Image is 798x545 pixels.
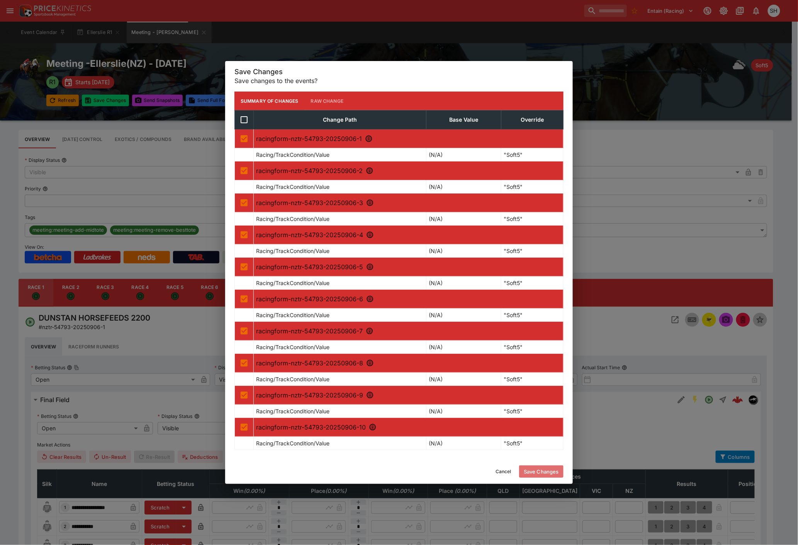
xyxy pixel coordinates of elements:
p: racingform-nztr-54793-20250906-5 [256,262,561,272]
td: (N/A) [426,180,501,194]
p: racingform-nztr-54793-20250906-3 [256,198,561,207]
th: Change Path [254,110,426,129]
p: racingform-nztr-54793-20250906-7 [256,326,561,336]
p: racingform-nztr-54793-20250906-2 [256,166,561,175]
p: Racing/TrackCondition/Value [256,311,329,319]
button: Raw Change [305,92,350,110]
button: Summary of Changes [234,92,305,110]
td: (N/A) [426,373,501,386]
td: (N/A) [426,277,501,290]
svg: R7 - GOLD TRAIL STAKES [366,327,374,335]
p: racingform-nztr-54793-20250906-9 [256,390,561,400]
p: racingform-nztr-54793-20250906-8 [256,358,561,368]
td: "Soft5" [501,277,564,290]
p: Racing/TrackCondition/Value [256,151,329,159]
td: (N/A) [426,148,501,161]
svg: R3 - JOIN TAB RACING CLUB 1600 [366,199,374,207]
h5: Save Changes [234,67,564,76]
p: racingform-nztr-54793-20250906-6 [256,294,561,304]
svg: R6 - SIR COLIN MEADS TROPHY [366,295,374,303]
p: Racing/TrackCondition/Value [256,439,329,447]
td: (N/A) [426,341,501,354]
td: "Soft5" [501,309,564,322]
p: Racing/TrackCondition/Value [256,343,329,351]
td: (N/A) [426,405,501,418]
svg: R5 - RICH HILL STUD 1200 [366,263,374,271]
td: "Soft5" [501,148,564,161]
button: Save Changes [519,465,564,478]
td: "Soft5" [501,180,564,194]
button: Cancel [491,465,516,478]
td: "Soft5" [501,212,564,226]
p: racingform-nztr-54793-20250906-10 [256,423,561,432]
p: Racing/TrackCondition/Value [256,247,329,255]
p: Racing/TrackCondition/Value [256,279,329,287]
td: (N/A) [426,309,501,322]
p: racingform-nztr-54793-20250906-4 [256,230,561,239]
p: Racing/TrackCondition/Value [256,375,329,383]
td: (N/A) [426,212,501,226]
th: Override [501,110,564,129]
svg: R1 - DUNSTAN HORSEFEEDS 2200 [365,135,373,143]
p: racingform-nztr-54793-20250906-1 [256,134,561,143]
td: "Soft5" [501,341,564,354]
svg: R10 - HORIZON BY SKYCITY 1600 [369,423,377,431]
svg: R4 - SISTEMA 1100 [366,231,374,239]
p: Racing/TrackCondition/Value [256,215,329,223]
svg: R8 - KINGMAKERS SYNDICATION 1300 [366,359,374,367]
svg: R2 - YOURRIDE 2200 [366,167,374,175]
p: Save changes to the events? [234,76,564,85]
td: (N/A) [426,244,501,258]
td: "Soft5" [501,405,564,418]
th: Base Value [426,110,501,129]
svg: R9 - PROISIR PLATE [366,391,374,399]
td: "Soft5" [501,373,564,386]
td: (N/A) [426,437,501,450]
td: "Soft5" [501,437,564,450]
td: "Soft5" [501,244,564,258]
p: Racing/TrackCondition/Value [256,407,329,415]
p: Racing/TrackCondition/Value [256,183,329,191]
